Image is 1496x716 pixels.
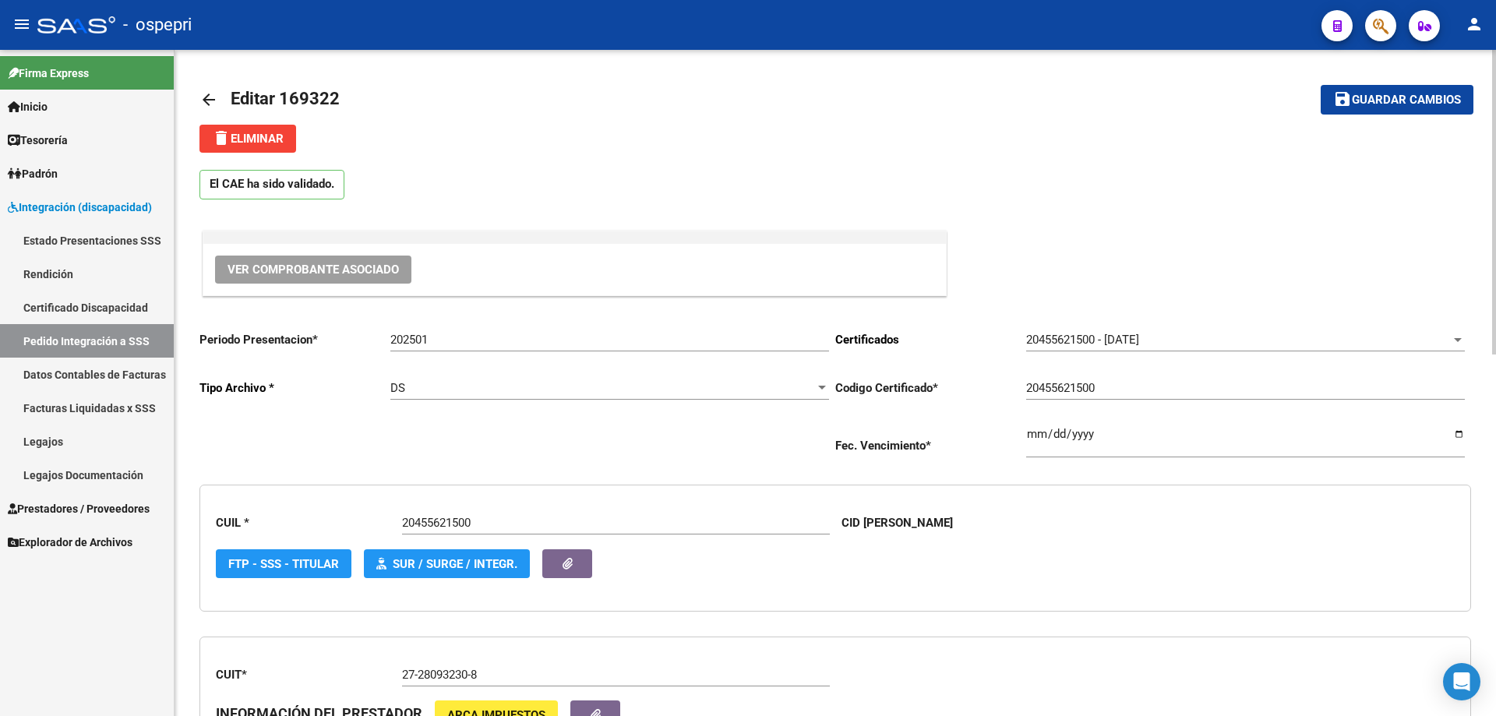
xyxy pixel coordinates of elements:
[228,263,399,277] span: Ver Comprobante Asociado
[390,381,405,395] span: DS
[199,331,390,348] p: Periodo Presentacion
[8,98,48,115] span: Inicio
[216,666,402,683] p: CUIT
[123,8,192,42] span: - ospepri
[835,331,1026,348] p: Certificados
[364,549,530,578] button: SUR / SURGE / INTEGR.
[1465,15,1484,34] mat-icon: person
[199,125,296,153] button: Eliminar
[1026,333,1139,347] span: 20455621500 - [DATE]
[8,500,150,517] span: Prestadores / Proveedores
[835,437,1026,454] p: Fec. Vencimiento
[393,557,517,571] span: SUR / SURGE / INTEGR.
[8,132,68,149] span: Tesorería
[231,89,340,108] span: Editar 169322
[1321,85,1473,114] button: Guardar cambios
[835,379,1026,397] p: Codigo Certificado
[12,15,31,34] mat-icon: menu
[199,90,218,109] mat-icon: arrow_back
[8,199,152,216] span: Integración (discapacidad)
[212,129,231,147] mat-icon: delete
[216,549,351,578] button: FTP - SSS - Titular
[215,256,411,284] button: Ver Comprobante Asociado
[212,132,284,146] span: Eliminar
[8,165,58,182] span: Padrón
[199,170,344,199] p: El CAE ha sido validado.
[841,514,953,531] p: CID [PERSON_NAME]
[199,379,390,397] p: Tipo Archivo *
[1352,93,1461,108] span: Guardar cambios
[1333,90,1352,108] mat-icon: save
[1443,663,1480,700] div: Open Intercom Messenger
[216,514,402,531] p: CUIL *
[8,534,132,551] span: Explorador de Archivos
[228,557,339,571] span: FTP - SSS - Titular
[8,65,89,82] span: Firma Express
